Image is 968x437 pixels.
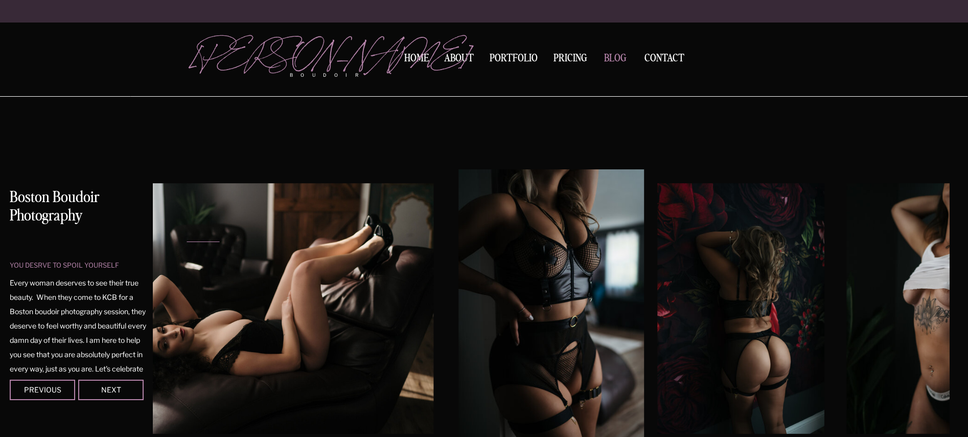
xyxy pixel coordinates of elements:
a: Pricing [550,53,590,67]
a: BLOG [600,53,631,62]
div: Next [80,386,142,392]
p: you desrve to spoil yourself [10,260,135,270]
h1: Boston Boudoir Photography [10,188,146,228]
p: Every woman deserves to see their true beauty. When they come to KCB for a Boston boudoir photogr... [10,276,147,364]
img: Brunette woman laying on chaise lounge wearing black lingerie posing for a Boston luxury boudoir ... [58,183,433,434]
a: Contact [640,53,688,64]
p: boudoir [290,72,375,79]
div: Previous [12,386,73,392]
a: Portfolio [486,53,541,67]
a: [PERSON_NAME] [191,36,375,67]
img: Woman wearing black lingerie leaning against floral tapestry in Boston boudoir studio [657,183,824,434]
